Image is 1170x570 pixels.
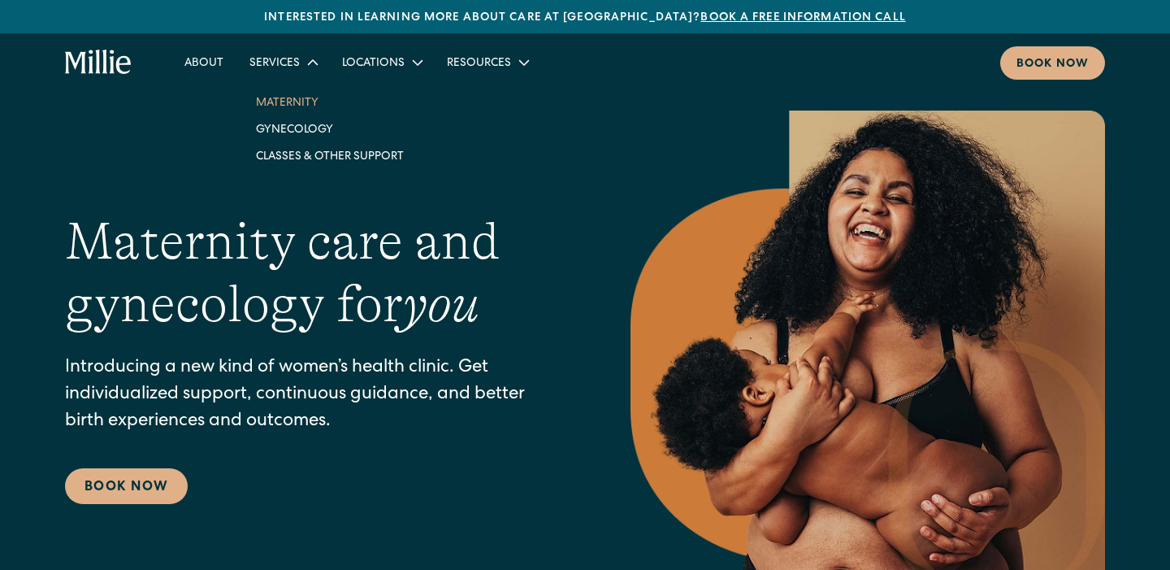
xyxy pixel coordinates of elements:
p: Introducing a new kind of women’s health clinic. Get individualized support, continuous guidance,... [65,355,565,436]
div: Services [236,49,329,76]
a: Maternity [243,89,417,115]
div: Locations [342,55,405,72]
a: Book Now [65,468,188,504]
a: Gynecology [243,115,417,142]
a: Book now [1000,46,1105,80]
em: you [403,275,479,333]
div: Services [249,55,300,72]
div: Resources [434,49,540,76]
a: home [65,50,132,76]
h1: Maternity care and gynecology for [65,211,565,336]
div: Book now [1016,56,1089,73]
div: Locations [329,49,434,76]
a: Classes & Other Support [243,142,417,169]
a: About [171,49,236,76]
a: Book a free information call [700,12,905,24]
nav: Services [236,76,423,182]
div: Resources [447,55,511,72]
